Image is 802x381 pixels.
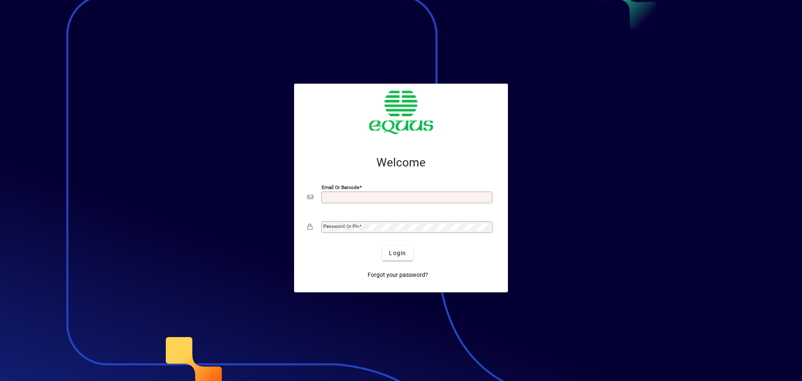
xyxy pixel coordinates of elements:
mat-label: Email or Barcode [322,184,359,190]
mat-label: Password or Pin [323,223,359,229]
span: Login [389,249,406,258]
button: Login [382,245,413,261]
h2: Welcome [307,156,495,170]
a: Forgot your password? [364,267,431,282]
span: Forgot your password? [368,271,428,279]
